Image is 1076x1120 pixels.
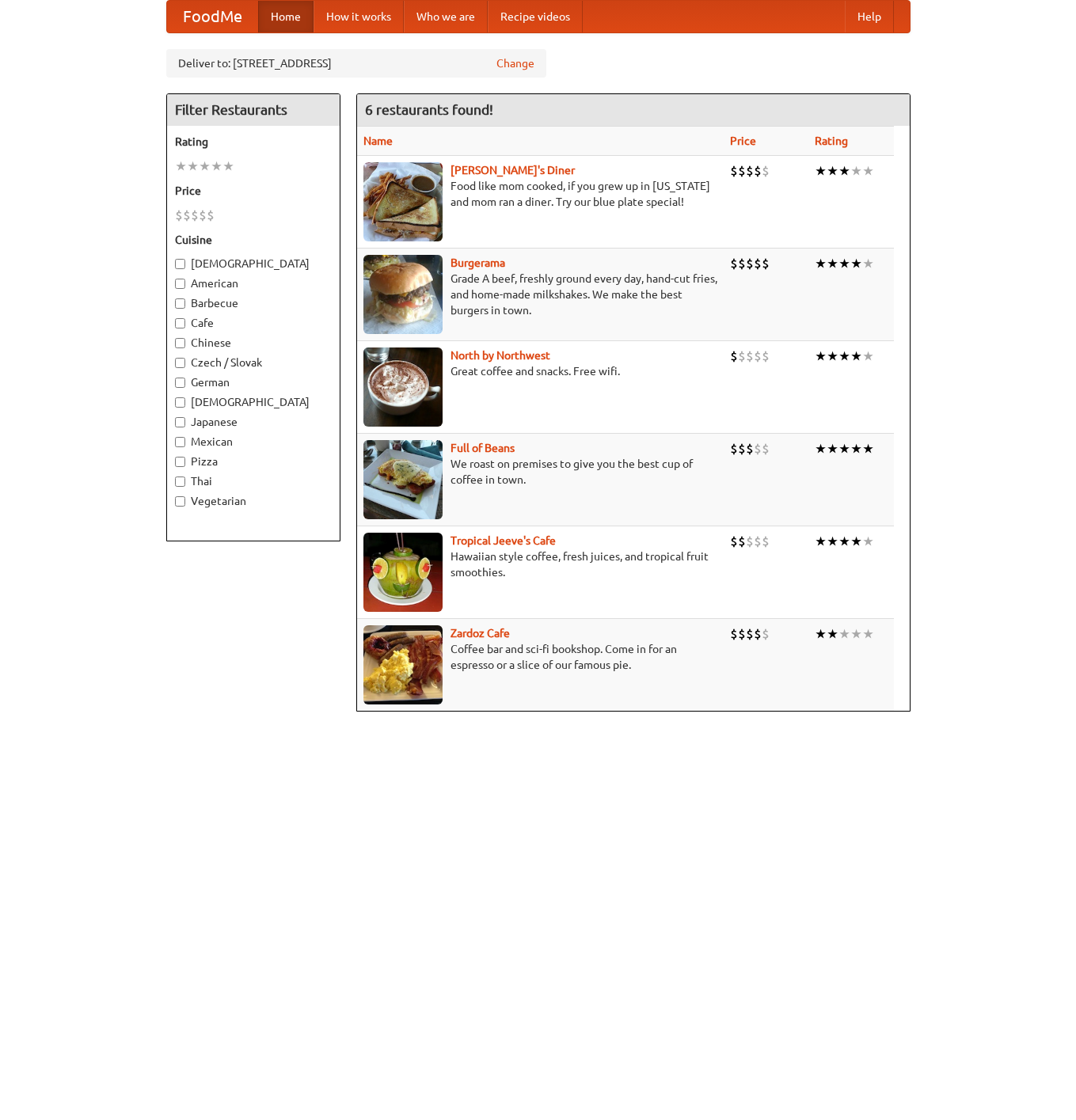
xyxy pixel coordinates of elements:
[175,394,332,410] label: [DEMOGRAPHIC_DATA]
[451,534,556,547] b: Tropical Jeeve's Cafe
[207,207,215,224] li: $
[222,158,234,175] li: ★
[175,207,183,224] li: $
[363,135,393,147] a: Name
[451,164,575,177] a: [PERSON_NAME]'s Diner
[738,347,746,365] li: $
[175,275,332,291] label: American
[175,374,332,390] label: German
[363,347,443,427] img: north.jpg
[187,158,199,175] li: ★
[827,440,838,457] li: ★
[746,162,754,180] li: $
[363,625,443,704] img: zardoz.jpg
[175,417,185,427] input: Japanese
[754,440,762,457] li: $
[166,49,546,78] div: Deliver to: [STREET_ADDRESS]
[762,347,770,365] li: $
[363,162,443,241] img: sallys.jpg
[838,440,850,457] li: ★
[850,347,862,365] li: ★
[175,355,332,370] label: Czech / Slovak
[451,256,505,269] a: Burgerama
[838,625,850,643] li: ★
[862,440,874,457] li: ★
[730,440,738,457] li: $
[862,625,874,643] li: ★
[838,255,850,272] li: ★
[175,437,185,447] input: Mexican
[175,473,332,489] label: Thai
[827,162,838,180] li: ★
[754,347,762,365] li: $
[488,1,583,32] a: Recipe videos
[730,135,756,147] a: Price
[730,347,738,365] li: $
[175,315,332,331] label: Cafe
[862,162,874,180] li: ★
[365,102,493,117] ng-pluralize: 6 restaurants found!
[175,493,332,509] label: Vegetarian
[175,358,185,368] input: Czech / Slovak
[175,434,332,450] label: Mexican
[363,363,717,379] p: Great coffee and snacks. Free wifi.
[363,271,717,318] p: Grade A beef, freshly ground every day, hand-cut fries, and home-made milkshakes. We make the bes...
[762,255,770,272] li: $
[175,457,185,467] input: Pizza
[451,349,550,362] a: North by Northwest
[738,625,746,643] li: $
[175,232,332,248] h5: Cuisine
[175,295,332,311] label: Barbecue
[167,94,340,126] h4: Filter Restaurants
[815,533,827,550] li: ★
[762,625,770,643] li: $
[175,279,185,289] input: American
[314,1,404,32] a: How it works
[754,255,762,272] li: $
[862,347,874,365] li: ★
[815,135,848,147] a: Rating
[827,255,838,272] li: ★
[838,347,850,365] li: ★
[167,1,258,32] a: FoodMe
[754,625,762,643] li: $
[762,162,770,180] li: $
[175,397,185,408] input: [DEMOGRAPHIC_DATA]
[738,533,746,550] li: $
[175,183,332,199] h5: Price
[175,476,185,487] input: Thai
[175,378,185,388] input: German
[451,442,515,454] a: Full of Beans
[754,533,762,550] li: $
[746,255,754,272] li: $
[850,625,862,643] li: ★
[363,178,717,210] p: Food like mom cooked, if you grew up in [US_STATE] and mom ran a diner. Try our blue plate special!
[175,496,185,507] input: Vegetarian
[175,134,332,150] h5: Rating
[838,162,850,180] li: ★
[730,255,738,272] li: $
[827,347,838,365] li: ★
[175,256,332,271] label: [DEMOGRAPHIC_DATA]
[258,1,314,32] a: Home
[730,162,738,180] li: $
[850,255,862,272] li: ★
[815,162,827,180] li: ★
[845,1,894,32] a: Help
[815,625,827,643] li: ★
[827,625,838,643] li: ★
[850,533,862,550] li: ★
[363,440,443,519] img: beans.jpg
[850,162,862,180] li: ★
[738,162,746,180] li: $
[815,440,827,457] li: ★
[175,335,332,351] label: Chinese
[175,318,185,328] input: Cafe
[199,158,211,175] li: ★
[363,255,443,334] img: burgerama.jpg
[746,625,754,643] li: $
[838,533,850,550] li: ★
